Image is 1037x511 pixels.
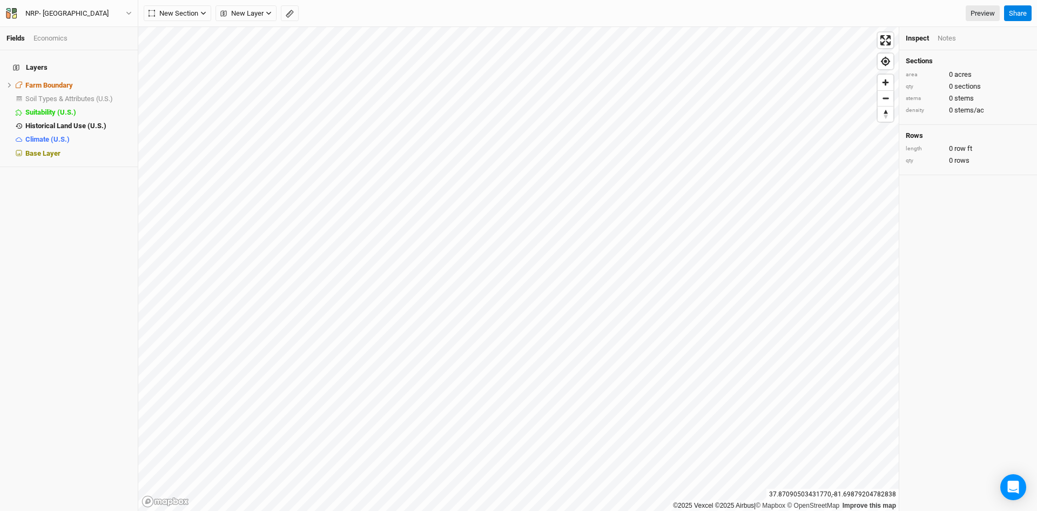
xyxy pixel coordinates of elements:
[25,122,106,130] span: Historical Land Use (U.S.)
[25,108,131,117] div: Suitability (U.S.)
[5,8,132,19] button: NRP- [GEOGRAPHIC_DATA]
[906,131,1031,140] h4: Rows
[843,502,896,509] a: Improve this map
[33,34,68,43] div: Economics
[1000,474,1026,500] div: Open Intercom Messenger
[787,502,839,509] a: OpenStreetMap
[906,157,944,165] div: qty
[25,8,109,19] div: NRP- Phase 2 Colony Bay
[906,144,1031,154] div: 0
[25,135,131,144] div: Climate (U.S.)
[878,32,893,48] button: Enter fullscreen
[216,5,277,22] button: New Layer
[766,489,899,500] div: 37.87090503431770 , -81.69879204782838
[6,34,25,42] a: Fields
[906,105,1031,115] div: 0
[906,83,944,91] div: qty
[906,70,1031,79] div: 0
[25,81,131,90] div: Farm Boundary
[878,54,893,69] button: Find my location
[25,95,131,103] div: Soil Types & Attributes (U.S.)
[756,502,785,509] a: Mapbox
[281,5,299,22] button: Shortcut: M
[138,27,899,511] canvas: Map
[906,145,944,153] div: length
[906,57,1031,65] h4: Sections
[673,500,896,511] div: |
[954,70,972,79] span: acres
[142,495,189,508] a: Mapbox logo
[149,8,198,19] span: New Section
[906,95,944,103] div: stems
[6,57,131,78] h4: Layers
[954,82,981,91] span: sections
[966,5,1000,22] a: Preview
[954,94,974,103] span: stems
[25,95,113,103] span: Soil Types & Attributes (U.S.)
[938,34,956,43] div: Notes
[25,122,131,130] div: Historical Land Use (U.S.)
[954,144,972,154] span: row ft
[25,149,60,157] span: Base Layer
[906,71,944,79] div: area
[25,8,109,19] div: NRP- [GEOGRAPHIC_DATA]
[25,135,70,143] span: Climate (U.S.)
[906,156,1031,165] div: 0
[906,82,1031,91] div: 0
[144,5,211,22] button: New Section
[878,90,893,106] button: Zoom out
[25,149,131,158] div: Base Layer
[673,502,713,509] a: ©2025 Vexcel
[906,107,944,115] div: density
[878,91,893,106] span: Zoom out
[25,108,76,116] span: Suitability (U.S.)
[715,502,754,509] a: ©2025 Airbus
[1004,5,1032,22] button: Share
[220,8,264,19] span: New Layer
[906,34,929,43] div: Inspect
[954,156,969,165] span: rows
[878,75,893,90] button: Zoom in
[906,94,1031,103] div: 0
[25,81,73,89] span: Farm Boundary
[954,105,984,115] span: stems/ac
[878,106,893,122] button: Reset bearing to north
